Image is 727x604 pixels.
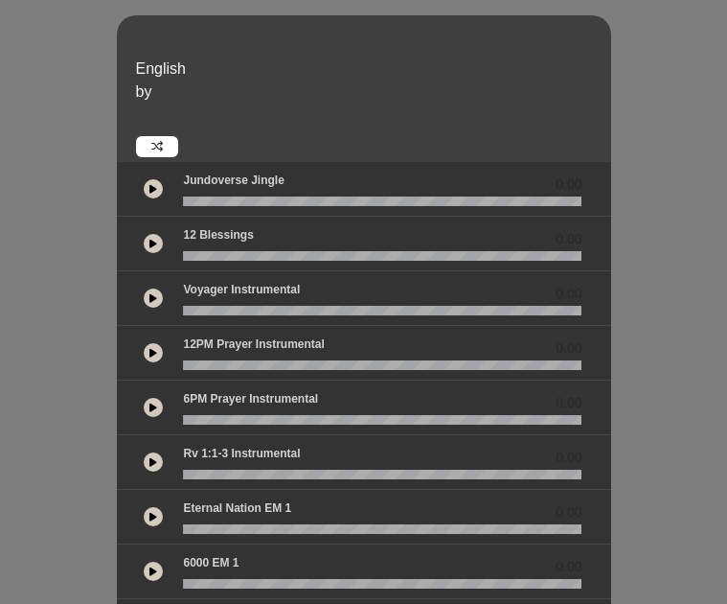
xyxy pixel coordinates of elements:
span: 0.00 [556,174,581,195]
p: 12 Blessings [183,226,253,244]
span: 0.00 [556,448,581,468]
p: Jundoverse Jingle [183,172,284,189]
p: 6PM Prayer Instrumental [183,390,318,407]
p: 6000 EM 1 [183,554,239,571]
span: 0.00 [556,557,581,577]
span: by [136,83,152,100]
span: 0.00 [556,502,581,523]
p: 12PM Prayer Instrumental [183,336,324,353]
span: 0.00 [556,393,581,413]
p: Voyager Instrumental [183,281,300,298]
span: 0.00 [556,284,581,304]
span: 0.00 [556,338,581,359]
p: English [136,58,606,81]
p: Eternal Nation EM 1 [183,499,291,517]
p: Rv 1:1-3 Instrumental [183,445,300,462]
span: 0.00 [556,229,581,249]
